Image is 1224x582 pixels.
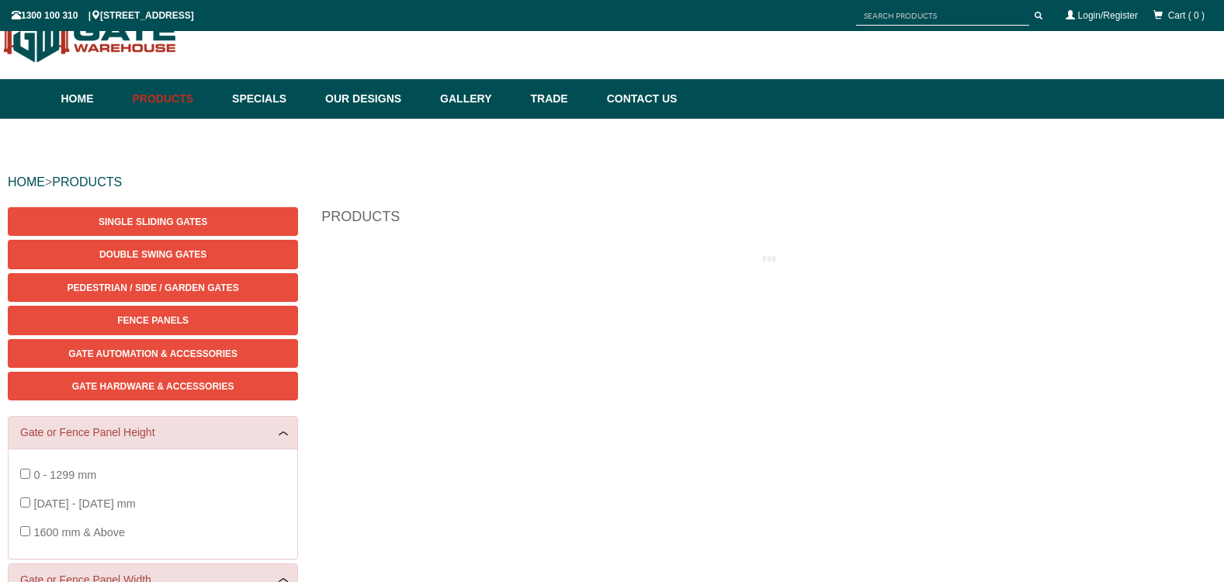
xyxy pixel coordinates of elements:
a: Double Swing Gates [8,240,298,268]
a: Trade [522,79,598,119]
span: 0 - 1299 mm [33,469,96,481]
a: Home [61,79,125,119]
span: Pedestrian / Side / Garden Gates [68,282,239,293]
span: Cart ( 0 ) [1168,10,1205,21]
input: SEARCH PRODUCTS [856,6,1029,26]
a: Login/Register [1078,10,1138,21]
a: Gallery [432,79,522,119]
span: Gate Hardware & Accessories [72,381,234,392]
a: Gate Hardware & Accessories [8,372,298,400]
span: Gate Automation & Accessories [68,348,238,359]
div: > [8,158,1216,207]
a: Contact Us [599,79,678,119]
span: Fence Panels [117,315,189,326]
h1: Products [321,207,1216,234]
span: 1300 100 310 | [STREET_ADDRESS] [12,10,194,21]
img: please_wait.gif [763,255,775,263]
a: Specials [224,79,317,119]
a: Pedestrian / Side / Garden Gates [8,273,298,302]
a: Our Designs [317,79,432,119]
a: HOME [8,175,45,189]
span: [DATE] - [DATE] mm [33,497,135,510]
span: Double Swing Gates [99,249,206,260]
a: Products [125,79,225,119]
a: PRODUCTS [52,175,122,189]
a: Gate Automation & Accessories [8,339,298,368]
a: Gate or Fence Panel Height [20,424,286,441]
a: Fence Panels [8,306,298,334]
span: Single Sliding Gates [99,217,207,227]
span: 1600 mm & Above [33,526,125,539]
a: Single Sliding Gates [8,207,298,236]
